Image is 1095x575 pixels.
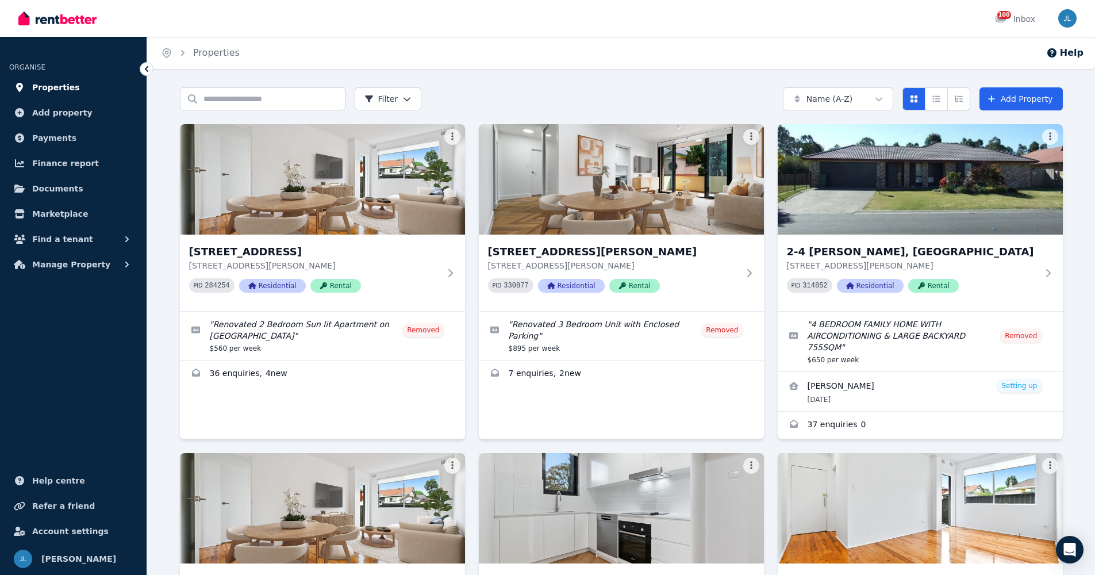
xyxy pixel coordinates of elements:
[9,494,137,517] a: Refer a friend
[9,152,137,175] a: Finance report
[239,279,306,293] span: Residential
[787,260,1038,271] p: [STREET_ADDRESS][PERSON_NAME]
[778,124,1063,311] a: 2-4 Yovan Court, Loganlea2-4 [PERSON_NAME], [GEOGRAPHIC_DATA][STREET_ADDRESS][PERSON_NAME]PID 314...
[9,253,137,276] button: Manage Property
[9,177,137,200] a: Documents
[9,520,137,543] a: Account settings
[743,458,759,474] button: More options
[1042,129,1058,145] button: More options
[1056,536,1084,563] div: Open Intercom Messenger
[778,124,1063,235] img: 2-4 Yovan Court, Loganlea
[355,87,422,110] button: Filter
[14,550,32,568] img: Joanne Lau
[783,87,893,110] button: Name (A-Z)
[9,63,45,71] span: ORGANISE
[479,453,764,563] img: 2/25 Charles Street, Five Dock
[9,126,137,149] a: Payments
[609,279,660,293] span: Rental
[180,312,465,360] a: Edit listing: Renovated 2 Bedroom Sun lit Apartment on Quite Street
[504,282,528,290] code: 330877
[778,453,1063,563] img: 3/2 Neale Street, Belmore
[1046,46,1084,60] button: Help
[479,361,764,388] a: Enquiries for 1/25 Charles Street, Five Dock
[310,279,361,293] span: Rental
[908,279,959,293] span: Rental
[997,11,1011,19] span: 100
[1058,9,1077,28] img: Joanne Lau
[32,80,80,94] span: Properties
[364,93,398,105] span: Filter
[194,282,203,289] small: PID
[180,453,465,563] img: 2/2 Neale Street, Belmore
[947,87,970,110] button: Expanded list view
[147,37,253,69] nav: Breadcrumb
[444,458,460,474] button: More options
[479,312,764,360] a: Edit listing: Renovated 3 Bedroom Unit with Enclosed Parking
[32,207,88,221] span: Marketplace
[9,202,137,225] a: Marketplace
[189,260,440,271] p: [STREET_ADDRESS][PERSON_NAME]
[787,244,1038,260] h3: 2-4 [PERSON_NAME], [GEOGRAPHIC_DATA]
[9,469,137,492] a: Help centre
[180,124,465,235] img: 1/2 Neale Street, Belmore
[479,124,764,311] a: 1/25 Charles Street, Five Dock[STREET_ADDRESS][PERSON_NAME][STREET_ADDRESS][PERSON_NAME]PID 33087...
[32,474,85,488] span: Help centre
[493,282,502,289] small: PID
[902,87,925,110] button: Card view
[193,47,240,58] a: Properties
[189,244,440,260] h3: [STREET_ADDRESS]
[778,372,1063,411] a: View details for Thomas Foldvary
[32,499,95,513] span: Refer a friend
[32,131,76,145] span: Payments
[1042,458,1058,474] button: More options
[9,228,137,251] button: Find a tenant
[32,156,99,170] span: Finance report
[792,282,801,289] small: PID
[925,87,948,110] button: Compact list view
[180,124,465,311] a: 1/2 Neale Street, Belmore[STREET_ADDRESS][STREET_ADDRESS][PERSON_NAME]PID 284254ResidentialRental
[806,93,853,105] span: Name (A-Z)
[205,282,229,290] code: 284254
[479,124,764,235] img: 1/25 Charles Street, Five Dock
[902,87,970,110] div: View options
[837,279,904,293] span: Residential
[32,258,110,271] span: Manage Property
[18,10,97,27] img: RentBetter
[538,279,605,293] span: Residential
[995,13,1035,25] div: Inbox
[488,260,739,271] p: [STREET_ADDRESS][PERSON_NAME]
[9,76,137,99] a: Properties
[778,312,1063,371] a: Edit listing: 4 BEDROOM FAMILY HOME WITH AIRCONDITIONING & LARGE BACKYARD 755SQM
[41,552,116,566] span: [PERSON_NAME]
[9,101,137,124] a: Add property
[180,361,465,388] a: Enquiries for 1/2 Neale Street, Belmore
[802,282,827,290] code: 314852
[32,232,93,246] span: Find a tenant
[32,524,109,538] span: Account settings
[32,182,83,195] span: Documents
[488,244,739,260] h3: [STREET_ADDRESS][PERSON_NAME]
[444,129,460,145] button: More options
[979,87,1063,110] a: Add Property
[32,106,93,120] span: Add property
[743,129,759,145] button: More options
[778,412,1063,439] a: Enquiries for 2-4 Yovan Court, Loganlea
